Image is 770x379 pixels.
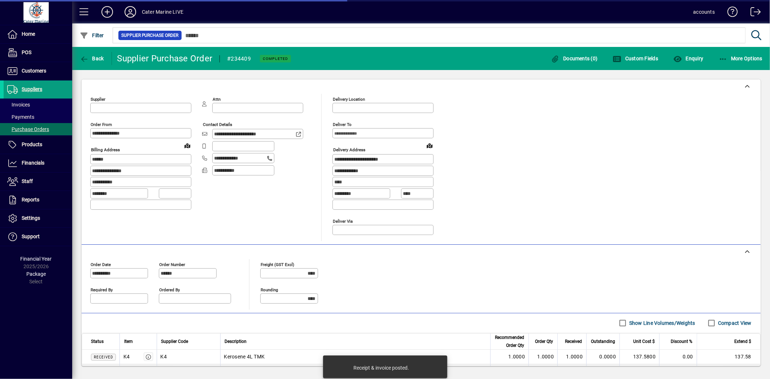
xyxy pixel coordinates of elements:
[333,218,353,223] mat-label: Deliver via
[4,123,72,135] a: Purchase Orders
[91,97,105,102] mat-label: Supplier
[551,56,598,61] span: Documents (0)
[91,262,111,267] mat-label: Order date
[717,52,765,65] button: More Options
[557,364,586,379] td: 1.0000
[123,353,130,360] div: K4
[7,102,30,108] span: Invoices
[119,5,142,18] button: Profile
[157,350,220,364] td: K4
[225,337,247,345] span: Description
[424,140,435,151] a: View on map
[159,262,185,267] mat-label: Order number
[697,350,760,364] td: 137.58
[80,32,104,38] span: Filter
[4,62,72,80] a: Customers
[495,334,524,349] span: Recommended Order Qty
[121,32,179,39] span: Supplier Purchase Order
[72,52,112,65] app-page-header-button: Back
[4,136,72,154] a: Products
[4,111,72,123] a: Payments
[333,97,365,102] mat-label: Delivery Location
[354,364,409,371] div: Receipt & invoice posted.
[261,287,278,292] mat-label: Rounding
[117,53,213,64] div: Supplier Purchase Order
[591,337,615,345] span: Outstanding
[261,262,294,267] mat-label: Freight (GST excl)
[91,122,112,127] mat-label: Order from
[78,52,106,65] button: Back
[586,364,619,379] td: 0.0000
[78,29,106,42] button: Filter
[565,337,582,345] span: Received
[4,209,72,227] a: Settings
[161,337,188,345] span: Supplier Code
[333,122,352,127] mat-label: Deliver To
[528,350,557,364] td: 1.0000
[4,99,72,111] a: Invoices
[94,355,113,359] span: Received
[227,53,251,65] div: #234409
[671,52,705,65] button: Enquiry
[549,52,600,65] button: Documents (0)
[619,364,659,379] td: 71.0400
[91,287,113,292] mat-label: Required by
[22,141,42,147] span: Products
[7,114,34,120] span: Payments
[633,337,655,345] span: Unit Cost $
[659,364,697,379] td: 0.00
[4,154,72,172] a: Financials
[4,44,72,62] a: POS
[213,97,221,102] mat-label: Attn
[263,56,288,61] span: Completed
[734,337,751,345] span: Extend $
[4,228,72,246] a: Support
[21,256,52,262] span: Financial Year
[80,56,104,61] span: Back
[22,160,44,166] span: Financials
[557,350,586,364] td: 1.0000
[722,1,738,25] a: Knowledge Base
[26,271,46,277] span: Package
[22,31,35,37] span: Home
[4,173,72,191] a: Staff
[586,350,619,364] td: 0.0000
[535,337,553,345] span: Order Qty
[528,364,557,379] td: 1.0000
[159,287,180,292] mat-label: Ordered by
[22,234,40,239] span: Support
[490,364,528,379] td: 2.0000
[619,350,659,364] td: 137.5800
[182,140,193,151] a: View on map
[22,215,40,221] span: Settings
[717,319,752,327] label: Compact View
[4,191,72,209] a: Reports
[628,319,695,327] label: Show Line Volumes/Weights
[22,178,33,184] span: Staff
[613,56,658,61] span: Custom Fields
[96,5,119,18] button: Add
[673,56,703,61] span: Enquiry
[490,350,528,364] td: 1.0000
[22,86,42,92] span: Suppliers
[22,197,39,202] span: Reports
[719,56,763,61] span: More Options
[693,6,715,18] div: accounts
[224,353,265,360] span: Kerosene 4L TMK
[22,68,46,74] span: Customers
[124,337,133,345] span: Item
[671,337,692,345] span: Discount %
[4,25,72,43] a: Home
[745,1,761,25] a: Logout
[697,364,760,379] td: 71.04
[142,6,183,18] div: Cater Marine LIVE
[7,126,49,132] span: Purchase Orders
[659,350,697,364] td: 0.00
[611,52,660,65] button: Custom Fields
[157,364,220,379] td: MEK1
[22,49,31,55] span: POS
[91,337,104,345] span: Status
